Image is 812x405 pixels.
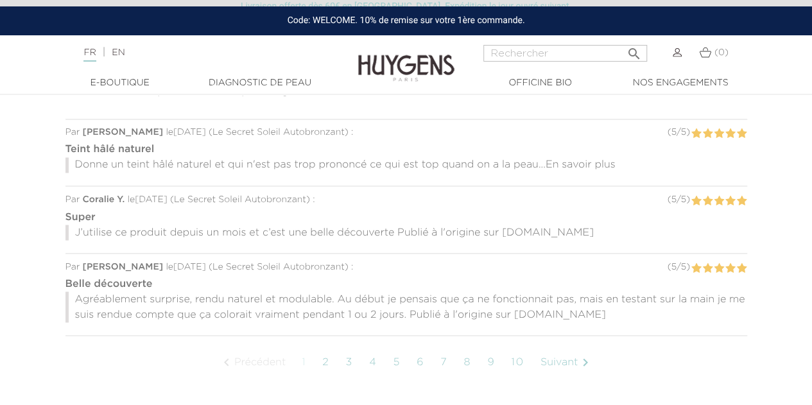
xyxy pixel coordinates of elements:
label: 3 [713,193,724,209]
button:  [623,41,646,58]
span: [PERSON_NAME] [83,262,164,271]
label: 1 [691,260,702,276]
span: 5 [680,262,686,271]
a: 10 [505,346,531,378]
span: 5 [680,194,686,203]
span: 5 [671,194,676,203]
a: Nos engagements [616,76,745,90]
span: (0) [714,48,729,57]
label: 5 [736,126,747,142]
i:  [219,354,234,370]
a: 7 [434,346,454,378]
a: 9 [481,346,501,378]
a: Diagnostic de peau [196,76,324,90]
a: 5 [386,346,407,378]
span: 5 [671,128,676,137]
strong: Teint hâlé naturel [65,144,155,155]
p: J’utilise ce produit depuis un mois et c’est une belle découverte Publié à l'origine sur [DOMAIN_... [65,225,747,240]
span: Le Secret Soleil Autobronzant [212,262,345,271]
img: Huygens [358,34,454,83]
div: Par le [DATE] ( ) : [65,193,747,206]
label: 1 [691,193,702,209]
a: 2 [316,346,336,378]
label: 1 [691,126,702,142]
span: En savoir plus [546,160,616,170]
a: 8 [457,346,478,378]
i:  [578,354,593,370]
label: 3 [713,126,724,142]
div: ( / ) [667,260,689,273]
a: Suivant [534,346,600,378]
span: Le Secret Soleil Autobronzant [174,194,306,203]
label: 2 [702,193,713,209]
label: 3 [713,260,724,276]
div: Le client a noté le produit mais n'a pas rédigé d'avis, ou l'avis est en attente de modération. [65,81,747,108]
a: E-Boutique [56,76,184,90]
strong: Belle découverte [65,279,153,289]
input: Rechercher [483,45,647,62]
a: 3 [339,346,359,378]
div: ( / ) [667,193,689,206]
label: 5 [736,193,747,209]
div: Par le [DATE] ( ) : [65,260,747,273]
div: Par le [DATE] ( ) : [65,126,747,139]
span: Coralie Y. [83,194,125,203]
label: 4 [725,193,736,209]
a: 6 [410,346,431,378]
a: Officine Bio [476,76,605,90]
span: [PERSON_NAME] [83,128,164,137]
a: Précédent [212,346,292,378]
label: 5 [736,260,747,276]
span: Le Secret Soleil Autobronzant [212,128,345,137]
label: 4 [725,126,736,142]
label: 4 [725,260,736,276]
label: 2 [702,126,713,142]
div: | [77,45,329,60]
strong: Super [65,212,96,222]
a: 1 [295,346,313,378]
span: 5 [671,262,676,271]
i:  [626,42,642,58]
a: 4 [363,346,384,378]
span: 5 [680,128,686,137]
a: FR [83,48,96,62]
a: EN [112,48,125,57]
p: Donne un teint hâlé naturel et qui n'est pas trop prononcé ce qui est top quand on a la peau... [65,157,747,173]
div: ( / ) [667,126,689,139]
label: 2 [702,260,713,276]
p: Agréablement surprise, rendu naturel et modulable. Au début je pensais que ça ne fonctionnait pas... [65,291,747,322]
